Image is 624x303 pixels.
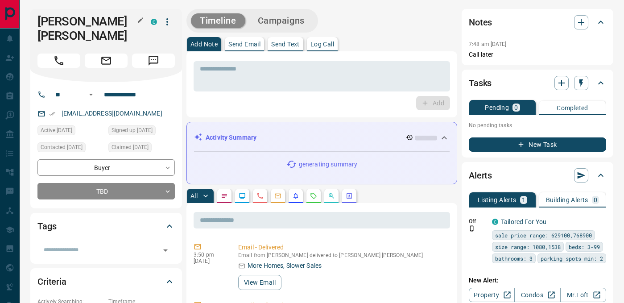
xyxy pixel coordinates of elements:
p: New Alert: [469,276,606,285]
h2: Tags [37,219,56,233]
div: Notes [469,12,606,33]
span: Contacted [DATE] [41,143,83,152]
p: Activity Summary [206,133,256,142]
h1: [PERSON_NAME] [PERSON_NAME] [37,14,137,43]
div: Alerts [469,165,606,186]
svg: Requests [310,192,317,199]
div: Wed Jan 15 2025 [108,142,175,155]
p: Listing Alerts [478,197,517,203]
div: Thu May 08 2025 [37,142,104,155]
p: 0 [514,104,518,111]
p: Add Note [190,41,218,47]
h2: Tasks [469,76,492,90]
div: condos.ca [151,19,157,25]
svg: Calls [256,192,264,199]
svg: Notes [221,192,228,199]
p: Send Email [228,41,260,47]
p: Call later [469,50,606,59]
p: 7:48 am [DATE] [469,41,507,47]
a: [EMAIL_ADDRESS][DOMAIN_NAME] [62,110,162,117]
a: Property [469,288,515,302]
div: Sun Jan 12 2025 [108,125,175,138]
a: Mr.Loft [560,288,606,302]
p: Email - Delivered [238,243,446,252]
svg: Emails [274,192,281,199]
svg: Agent Actions [346,192,353,199]
span: Active [DATE] [41,126,72,135]
a: Condos [514,288,560,302]
p: 0 [594,197,597,203]
span: size range: 1080,1538 [495,242,561,251]
p: Off [469,217,487,225]
div: TBD [37,183,175,199]
span: beds: 3-99 [569,242,600,251]
span: sale price range: 629100,768900 [495,231,592,240]
h2: Criteria [37,274,66,289]
p: Pending [485,104,509,111]
svg: Email Verified [49,111,55,117]
button: Timeline [191,13,245,28]
div: Tasks [469,72,606,94]
div: Sun Jan 12 2025 [37,125,104,138]
span: Signed up [DATE] [112,126,153,135]
div: condos.ca [492,219,498,225]
span: Message [132,54,175,68]
p: generating summary [299,160,357,169]
span: parking spots min: 2 [541,254,603,263]
svg: Push Notification Only [469,225,475,232]
span: Email [85,54,128,68]
svg: Lead Browsing Activity [239,192,246,199]
div: Criteria [37,271,175,292]
button: Open [159,244,172,257]
p: Email from [PERSON_NAME] delivered to [PERSON_NAME] [PERSON_NAME] [238,252,446,258]
p: 3:50 pm [194,252,225,258]
button: Campaigns [249,13,314,28]
span: Claimed [DATE] [112,143,149,152]
div: Buyer [37,159,175,176]
div: Tags [37,216,175,237]
a: Tailored For You [501,218,546,225]
p: All [190,193,198,199]
p: No pending tasks [469,119,606,132]
span: Call [37,54,80,68]
span: bathrooms: 3 [495,254,533,263]
h2: Alerts [469,168,492,183]
button: New Task [469,137,606,152]
p: [DATE] [194,258,225,264]
button: Open [86,89,96,100]
p: Send Text [271,41,300,47]
p: Log Call [310,41,334,47]
div: Activity Summary [194,129,450,146]
svg: Listing Alerts [292,192,299,199]
h2: Notes [469,15,492,29]
p: 1 [522,197,525,203]
p: Completed [557,105,588,111]
svg: Opportunities [328,192,335,199]
button: View Email [238,275,281,290]
p: Building Alerts [546,197,588,203]
p: More Homes, Slower Sales [248,261,322,270]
